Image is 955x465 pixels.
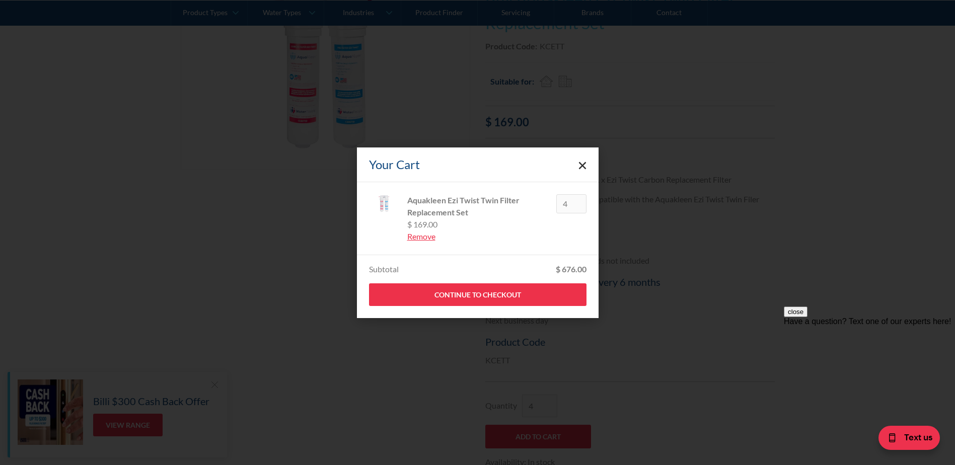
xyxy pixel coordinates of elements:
[369,263,399,275] div: Subtotal
[407,230,548,243] a: Remove item from cart
[556,263,586,275] div: $ 676.00
[369,283,586,306] a: Continue to Checkout
[407,218,548,230] div: $ 169.00
[407,230,548,243] div: Remove
[854,415,955,465] iframe: podium webchat widget bubble
[578,161,586,169] a: Close cart
[784,306,955,427] iframe: podium webchat widget prompt
[369,156,420,174] div: Your Cart
[407,194,548,218] div: Aquakleen Ezi Twist Twin Filter Replacement Set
